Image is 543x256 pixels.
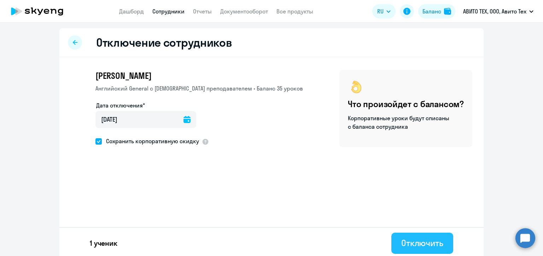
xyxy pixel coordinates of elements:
a: Дашборд [119,8,144,15]
span: RU [377,7,384,16]
label: Дата отключения* [96,101,145,110]
a: Сотрудники [152,8,185,15]
input: дд.мм.гггг [95,111,196,128]
div: Отключить [401,237,443,249]
button: RU [372,4,396,18]
p: Корпоративные уроки будут списаны с баланса сотрудника [348,114,450,131]
span: [PERSON_NAME] [95,70,151,81]
div: Баланс [422,7,441,16]
h2: Отключение сотрудников [96,35,232,50]
p: АВИТО ТЕХ, ООО, Авито Тех [463,7,526,16]
a: Отчеты [193,8,212,15]
img: ok [348,78,365,95]
button: Балансbalance [418,4,455,18]
p: 1 ученик [90,238,117,248]
button: Отключить [391,233,453,254]
img: balance [444,8,451,15]
p: Английский General с [DEMOGRAPHIC_DATA] преподавателем • Баланс 35 уроков [95,84,303,93]
span: Сохранить корпоративную скидку [102,137,199,145]
button: АВИТО ТЕХ, ООО, Авито Тех [460,3,537,20]
a: Все продукты [276,8,313,15]
a: Документооборот [220,8,268,15]
h4: Что произойдет с балансом? [348,98,464,110]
